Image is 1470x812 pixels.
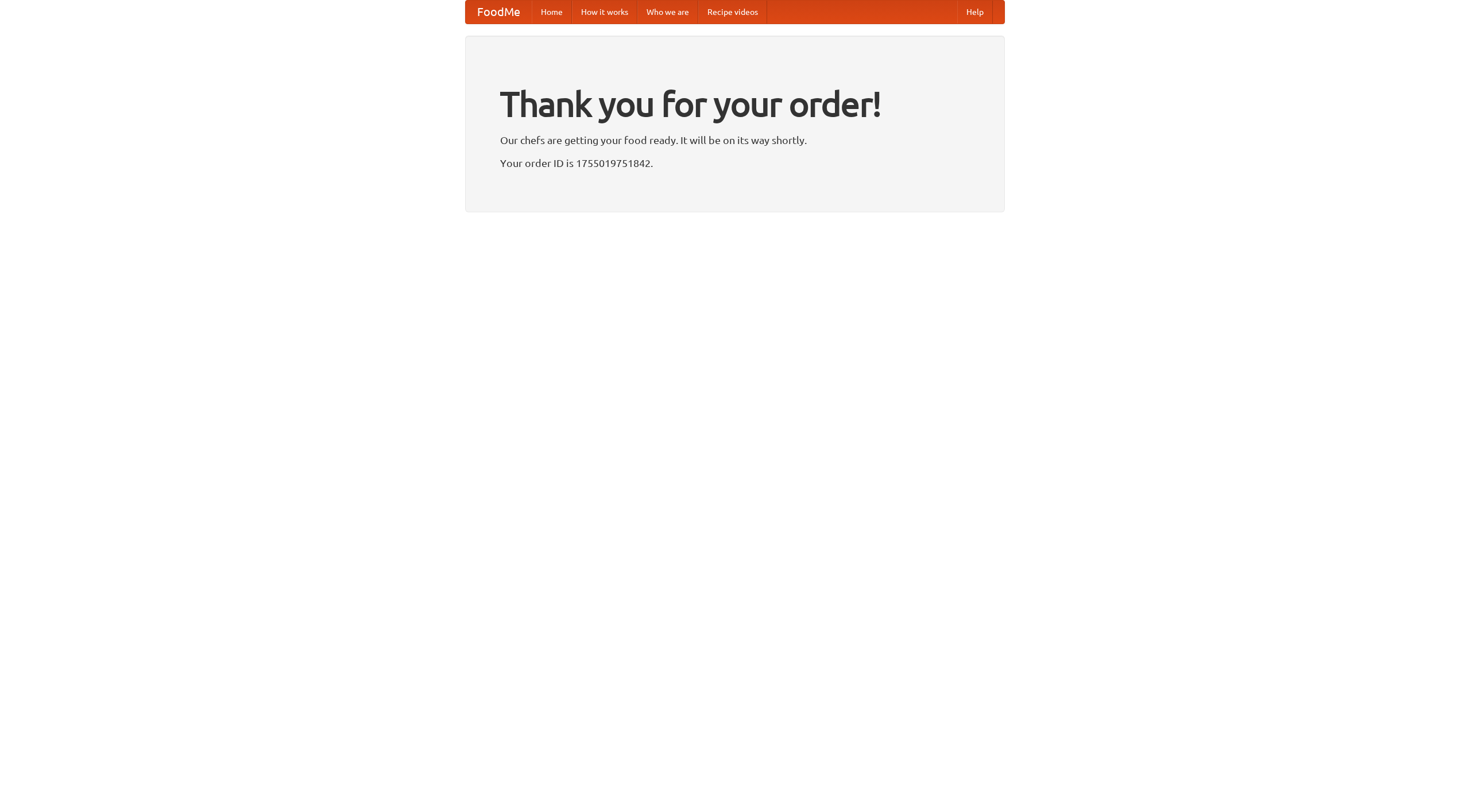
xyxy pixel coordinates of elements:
a: Help [957,1,993,24]
a: Who we are [637,1,698,24]
a: How it works [572,1,637,24]
a: Recipe videos [698,1,767,24]
a: Home [532,1,572,24]
p: Your order ID is 1755019751842. [500,154,970,172]
a: FoodMe [466,1,532,24]
h1: Thank you for your order! [500,76,970,131]
p: Our chefs are getting your food ready. It will be on its way shortly. [500,131,970,149]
